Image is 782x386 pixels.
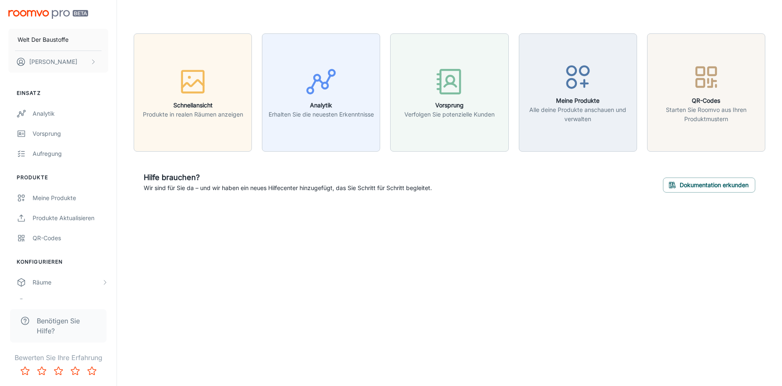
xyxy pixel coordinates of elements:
[33,109,108,118] div: Analytik
[29,57,77,66] p: [PERSON_NAME]
[269,110,374,119] p: Erhalten Sie die neuesten Erkenntnisse
[680,180,749,190] font: Dokumentation erkunden
[143,101,243,110] h6: Schnellansicht
[390,33,508,152] button: VorsprungVerfolgen Sie potenzielle Kunden
[519,88,637,96] a: Meine ProdukteAlle deine Produkte anschauen und verwalten
[134,33,252,152] button: SchnellansichtProdukte in realen Räumen anzeigen
[144,183,432,193] p: Wir sind für Sie da – und wir haben ein neues Hilfecenter hinzugefügt, das Sie Schritt für Schrit...
[524,105,632,124] p: Alle deine Produkte anschauen und verwalten
[653,105,760,124] p: Starten Sie Roomvo aus Ihren Produktmustern
[33,149,108,158] div: Aufregung
[663,180,755,189] a: Dokumentation erkunden
[269,101,374,110] h6: Analytik
[33,193,108,203] div: Meine Produkte
[8,29,108,51] button: Welt Der Baustoffe
[647,88,765,96] a: QR-CodesStarten Sie Roomvo aus Ihren Produktmustern
[33,213,108,223] div: Produkte aktualisieren
[143,110,243,119] p: Produkte in realen Räumen anzeigen
[663,178,755,193] button: Dokumentation erkunden
[404,101,495,110] h6: Vorsprung
[653,96,760,105] h6: QR-Codes
[18,35,69,44] p: Welt Der Baustoffe
[8,51,108,73] button: [PERSON_NAME]
[33,234,108,243] div: QR-Codes
[262,33,380,152] button: AnalytikErhalten Sie die neuesten Erkenntnisse
[647,33,765,152] button: QR-CodesStarten Sie Roomvo aus Ihren Produktmustern
[33,129,108,138] div: Vorsprung
[404,110,495,119] p: Verfolgen Sie potenzielle Kunden
[8,10,88,19] img: Roomvo PRO Beta
[390,88,508,96] a: VorsprungVerfolgen Sie potenzielle Kunden
[519,33,637,152] button: Meine ProdukteAlle deine Produkte anschauen und verwalten
[524,96,632,105] h6: Meine Produkte
[144,172,432,183] h6: Hilfe brauchen?
[262,88,380,96] a: AnalytikErhalten Sie die neuesten Erkenntnisse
